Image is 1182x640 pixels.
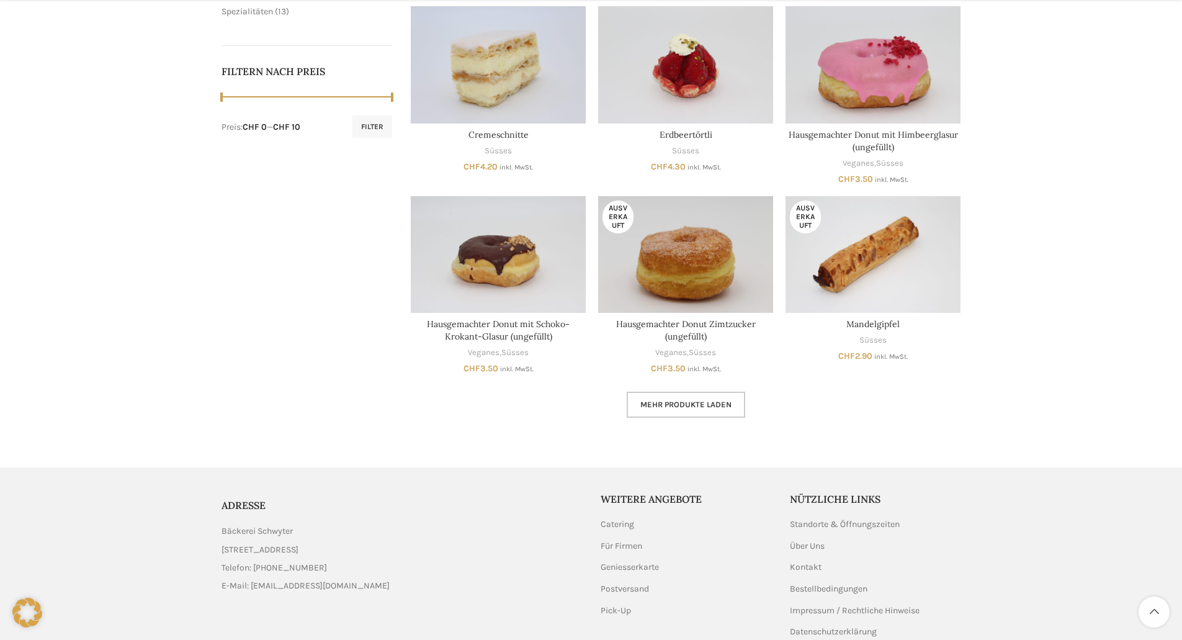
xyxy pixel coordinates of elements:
a: Erdbeertörtli [660,129,712,140]
small: inkl. MwSt. [687,365,721,373]
a: Veganes [655,347,687,359]
a: Catering [601,518,635,531]
a: Scroll to top button [1139,597,1170,628]
small: inkl. MwSt. [500,365,534,373]
div: Preis: — [222,121,300,133]
a: Bestellbedingungen [790,583,869,595]
a: List item link [222,579,582,593]
a: Hausgemachter Donut mit Schoko-Krokant-Glasur (ungefüllt) [411,196,586,313]
a: Hausgemachter Donut mit Himbeerglasur (ungefüllt) [789,129,958,153]
a: Veganes [468,347,499,359]
span: Ausverkauft [602,201,634,233]
span: CHF [838,351,855,361]
h5: Filtern nach Preis [222,65,393,78]
a: Mehr Produkte laden [627,392,745,418]
a: Postversand [601,583,650,595]
h5: Weitere Angebote [601,492,772,506]
a: Pick-Up [601,605,632,617]
span: CHF [463,363,480,374]
a: Standorte & Öffnungszeiten [790,518,901,531]
a: Süsses [689,347,716,359]
a: Süsses [876,158,903,169]
span: CHF 0 [243,122,267,132]
a: Hausgemachter Donut mit Himbeerglasur (ungefüllt) [786,6,960,123]
h5: Nützliche Links [790,492,961,506]
a: Süsses [672,145,699,157]
a: Hausgemachter Donut Zimtzucker (ungefüllt) [598,196,773,313]
span: Bäckerei Schwyter [222,525,293,538]
small: inkl. MwSt. [875,176,908,184]
span: CHF 10 [273,122,300,132]
a: Süsses [859,335,887,346]
span: CHF [463,161,480,172]
bdi: 3.50 [651,363,686,374]
span: [STREET_ADDRESS] [222,543,298,557]
span: CHF [651,161,668,172]
a: Mandelgipfel [846,318,900,330]
small: inkl. MwSt. [874,353,908,361]
a: Süsses [485,145,512,157]
div: , [786,158,960,169]
a: Cremeschnitte [468,129,529,140]
a: Süsses [501,347,529,359]
a: Datenschutzerklärung [790,626,878,638]
a: Geniesserkarte [601,561,660,574]
button: Filter [352,115,392,138]
a: Hausgemachter Donut mit Schoko-Krokant-Glasur (ungefüllt) [427,318,570,342]
a: Erdbeertörtli [598,6,773,123]
a: Impressum / Rechtliche Hinweise [790,605,921,617]
span: Ausverkauft [790,201,821,233]
a: Veganes [843,158,874,169]
a: Mandelgipfel [786,196,960,313]
span: Mehr Produkte laden [640,400,732,410]
bdi: 3.50 [838,174,873,184]
bdi: 2.90 [838,351,872,361]
a: Kontakt [790,561,823,574]
a: Cremeschnitte [411,6,586,123]
span: CHF [838,174,855,184]
a: Spezialitäten [222,6,273,17]
div: , [411,347,586,359]
a: Für Firmen [601,540,643,552]
a: Hausgemachter Donut Zimtzucker (ungefüllt) [616,318,756,342]
span: 13 [278,6,286,17]
bdi: 4.30 [651,161,686,172]
span: CHF [651,363,668,374]
bdi: 3.50 [463,363,498,374]
div: , [598,347,773,359]
small: inkl. MwSt. [687,163,721,171]
bdi: 4.20 [463,161,498,172]
span: ADRESSE [222,499,266,512]
small: inkl. MwSt. [499,163,533,171]
a: Über Uns [790,540,826,552]
a: List item link [222,561,582,575]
